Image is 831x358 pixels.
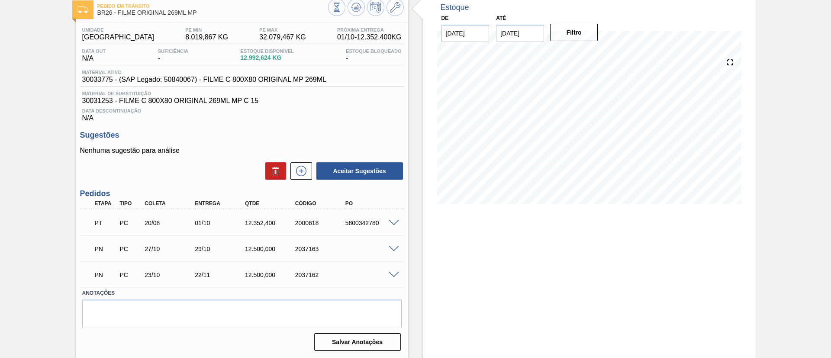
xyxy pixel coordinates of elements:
[337,33,402,41] span: 01/10 - 12.352,400 KG
[193,271,249,278] div: 22/11/2025
[441,3,469,12] div: Estoque
[117,245,143,252] div: Pedido de Compra
[293,245,349,252] div: 2037163
[316,162,403,180] button: Aceitar Sugestões
[312,161,404,181] div: Aceitar Sugestões
[193,219,249,226] div: 01/10/2025
[496,15,506,21] label: Até
[193,200,249,206] div: Entrega
[344,48,403,62] div: -
[243,219,299,226] div: 12.352,400
[82,27,155,32] span: Unidade
[142,245,199,252] div: 27/10/2025
[243,271,299,278] div: 12.500,000
[80,147,404,155] p: Nenhuma sugestão para análise
[82,108,402,113] span: Data Descontinuação
[550,24,598,41] button: Filtro
[343,219,399,226] div: 5800342780
[343,200,399,206] div: PO
[97,10,328,16] span: BR26 - FILME ORIGINAL 269ML MP
[117,271,143,278] div: Pedido de Compra
[441,15,449,21] label: De
[82,97,402,105] span: 30031253 - FILME C 800X80 ORIGINAL 269ML MP C 15
[93,265,119,284] div: Pedido em Negociação
[97,3,328,9] span: Pedido em Trânsito
[82,91,402,96] span: Material de Substituição
[95,245,116,252] p: PN
[243,200,299,206] div: Qtde
[241,48,294,54] span: Estoque Disponível
[158,48,188,54] span: Suficiência
[193,245,249,252] div: 29/10/2025
[185,27,228,32] span: PE MIN
[95,271,116,278] p: PN
[93,213,119,232] div: Pedido em Trânsito
[82,48,106,54] span: Data out
[156,48,190,62] div: -
[346,48,401,54] span: Estoque Bloqueado
[95,219,116,226] p: PT
[142,200,199,206] div: Coleta
[259,27,306,32] span: PE MAX
[441,25,490,42] input: dd/mm/yyyy
[142,219,199,226] div: 20/08/2025
[142,271,199,278] div: 23/10/2025
[293,271,349,278] div: 2037162
[185,33,228,41] span: 8.019,867 KG
[82,76,326,84] span: 30033775 - (SAP Legado: 50840067) - FILME C 800X80 ORIGINAL MP 269ML
[117,200,143,206] div: Tipo
[80,189,404,198] h3: Pedidos
[243,245,299,252] div: 12.500,000
[259,33,306,41] span: 32.079,467 KG
[293,219,349,226] div: 2000618
[82,33,155,41] span: [GEOGRAPHIC_DATA]
[241,55,294,61] span: 12.992,624 KG
[117,219,143,226] div: Pedido de Compra
[82,287,402,300] label: Anotações
[93,239,119,258] div: Pedido em Negociação
[286,162,312,180] div: Nova sugestão
[293,200,349,206] div: Código
[77,6,88,13] img: Ícone
[337,27,402,32] span: Próxima Entrega
[261,162,286,180] div: Excluir Sugestões
[82,70,326,75] span: Material ativo
[80,131,404,140] h3: Sugestões
[93,200,119,206] div: Etapa
[496,25,544,42] input: dd/mm/yyyy
[80,48,108,62] div: N/A
[80,105,404,122] div: N/A
[314,333,401,351] button: Salvar Anotações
